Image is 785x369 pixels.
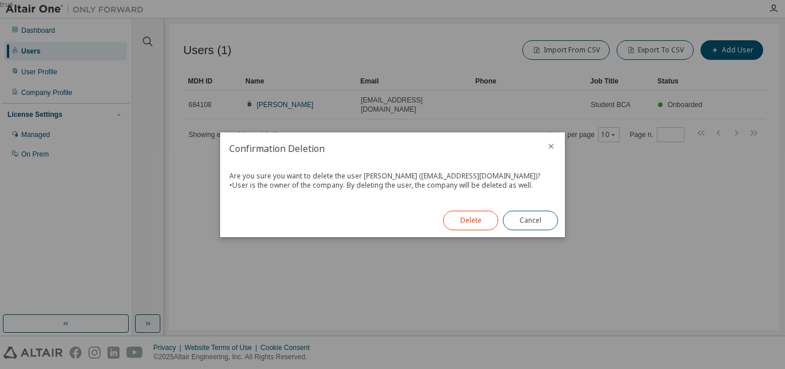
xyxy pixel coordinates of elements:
button: Cancel [503,211,558,230]
h2: Confirmation Deletion [220,132,537,165]
button: close [547,142,556,151]
button: Delete [443,211,498,230]
span: Are you sure you want to delete the user [PERSON_NAME] ([EMAIL_ADDRESS][DOMAIN_NAME])? [229,171,540,181]
div: • User is the owner of the company. By deleting the user, the company will be deleted as well. [229,181,551,190]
